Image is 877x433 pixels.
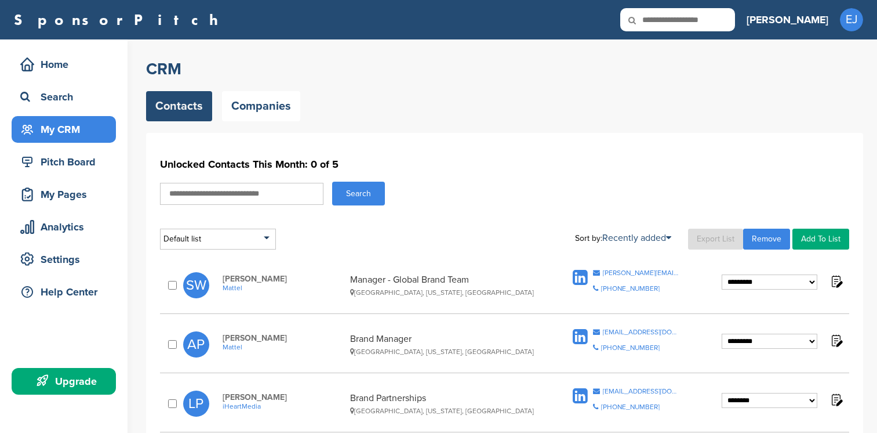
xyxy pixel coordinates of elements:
[12,214,116,240] a: Analytics
[17,184,116,205] div: My Pages
[183,391,209,417] span: LP
[350,392,541,415] div: Brand Partnerships
[350,274,541,297] div: Manager - Global Brand Team
[12,51,116,78] a: Home
[17,54,116,75] div: Home
[602,232,671,244] a: Recently added
[146,59,863,80] h2: CRM
[17,371,116,392] div: Upgrade
[603,269,680,276] div: [PERSON_NAME][EMAIL_ADDRESS][PERSON_NAME][DOMAIN_NAME]
[12,84,116,110] a: Search
[223,284,344,292] a: Mattel
[183,272,209,298] span: SW
[601,285,660,292] div: [PHONE_NUMBER]
[160,154,849,175] h1: Unlocked Contacts This Month: 0 of 5
[747,7,828,33] a: [PERSON_NAME]
[223,333,344,343] span: [PERSON_NAME]
[223,343,344,351] a: Mattel
[223,402,344,410] a: iHeartMedia
[792,229,849,250] a: Add To List
[12,181,116,208] a: My Pages
[350,288,541,297] div: [GEOGRAPHIC_DATA], [US_STATE], [GEOGRAPHIC_DATA]
[747,12,828,28] h3: [PERSON_NAME]
[17,119,116,140] div: My CRM
[12,149,116,175] a: Pitch Board
[222,91,300,121] a: Companies
[601,403,660,410] div: [PHONE_NUMBER]
[601,344,660,351] div: [PHONE_NUMBER]
[575,233,671,243] div: Sort by:
[183,331,209,358] span: AP
[743,229,790,250] a: Remove
[829,274,843,288] img: Notes
[12,246,116,273] a: Settings
[223,392,344,402] span: [PERSON_NAME]
[350,333,541,356] div: Brand Manager
[840,8,863,31] span: EJ
[603,329,680,335] div: [EMAIL_ADDRESS][DOMAIN_NAME]
[17,282,116,302] div: Help Center
[350,407,541,415] div: [GEOGRAPHIC_DATA], [US_STATE], [GEOGRAPHIC_DATA]
[17,151,116,172] div: Pitch Board
[12,368,116,395] a: Upgrade
[14,12,225,27] a: SponsorPitch
[160,229,276,250] div: Default list
[223,274,344,284] span: [PERSON_NAME]
[829,392,843,407] img: Notes
[17,249,116,270] div: Settings
[12,116,116,143] a: My CRM
[17,86,116,107] div: Search
[688,229,743,250] a: Export List
[146,91,212,121] a: Contacts
[12,279,116,305] a: Help Center
[829,333,843,348] img: Notes
[17,217,116,237] div: Analytics
[332,182,385,205] button: Search
[350,348,541,356] div: [GEOGRAPHIC_DATA], [US_STATE], [GEOGRAPHIC_DATA]
[603,388,680,395] div: [EMAIL_ADDRESS][DOMAIN_NAME]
